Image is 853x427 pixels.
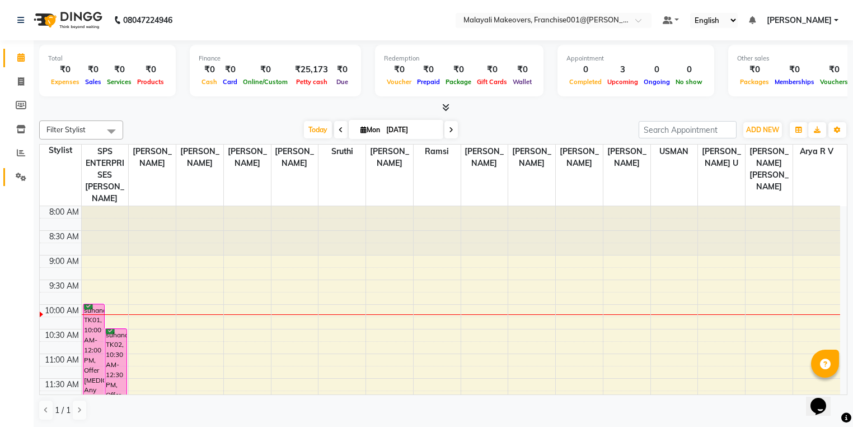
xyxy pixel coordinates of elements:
[566,63,604,76] div: 0
[134,63,167,76] div: ₹0
[199,54,352,63] div: Finance
[641,78,673,86] span: Ongoing
[83,304,105,400] div: suhana, TK01, 10:00 AM-12:00 PM, Offer [MEDICAL_DATA] Any length
[443,78,474,86] span: Package
[566,78,604,86] span: Completed
[793,145,840,159] span: Arya R V
[47,206,81,218] div: 8:00 AM
[737,63,772,76] div: ₹0
[641,63,673,76] div: 0
[384,54,535,63] div: Redemption
[123,4,172,36] b: 08047224946
[639,121,737,138] input: Search Appointment
[384,63,414,76] div: ₹0
[43,329,81,341] div: 10:30 AM
[673,78,705,86] span: No show
[104,63,134,76] div: ₹0
[47,231,81,243] div: 8:30 AM
[318,145,365,159] span: Sruthi
[220,63,240,76] div: ₹0
[271,145,318,170] span: [PERSON_NAME]
[414,63,443,76] div: ₹0
[767,15,832,26] span: [PERSON_NAME]
[510,78,535,86] span: Wallet
[737,78,772,86] span: Packages
[176,145,223,170] span: [PERSON_NAME]
[134,78,167,86] span: Products
[604,63,641,76] div: 3
[772,78,817,86] span: Memberships
[220,78,240,86] span: Card
[199,63,220,76] div: ₹0
[603,145,650,170] span: [PERSON_NAME]
[240,63,290,76] div: ₹0
[47,280,81,292] div: 9:30 AM
[40,145,81,156] div: Stylist
[414,78,443,86] span: Prepaid
[414,145,461,159] span: Ramsi
[43,305,81,317] div: 10:00 AM
[673,63,705,76] div: 0
[746,145,793,194] span: [PERSON_NAME] [PERSON_NAME]
[604,78,641,86] span: Upcoming
[304,121,332,138] span: Today
[46,125,86,134] span: Filter Stylist
[817,63,851,76] div: ₹0
[105,329,126,425] div: suhana, TK02, 10:30 AM-12:30 PM, Offer Keratin Any length
[129,145,176,170] span: [PERSON_NAME]
[240,78,290,86] span: Online/Custom
[29,4,105,36] img: logo
[43,379,81,391] div: 11:30 AM
[358,126,383,134] span: Mon
[104,78,134,86] span: Services
[384,78,414,86] span: Voucher
[47,256,81,267] div: 9:00 AM
[48,54,167,63] div: Total
[746,126,779,134] span: ADD NEW
[48,78,82,86] span: Expenses
[508,145,555,170] span: [PERSON_NAME]
[772,63,817,76] div: ₹0
[293,78,330,86] span: Petty cash
[82,145,129,206] span: SPS ENTERPRISES [PERSON_NAME]
[43,354,81,366] div: 11:00 AM
[224,145,271,170] span: [PERSON_NAME]
[199,78,220,86] span: Cash
[366,145,413,170] span: [PERSON_NAME]
[82,63,104,76] div: ₹0
[806,382,842,416] iframe: chat widget
[332,63,352,76] div: ₹0
[334,78,351,86] span: Due
[48,63,82,76] div: ₹0
[474,63,510,76] div: ₹0
[556,145,603,170] span: [PERSON_NAME]
[743,122,782,138] button: ADD NEW
[474,78,510,86] span: Gift Cards
[651,145,698,159] span: USMAN
[443,63,474,76] div: ₹0
[383,122,439,138] input: 2025-09-01
[55,405,71,416] span: 1 / 1
[817,78,851,86] span: Vouchers
[698,145,745,170] span: [PERSON_NAME] U
[566,54,705,63] div: Appointment
[82,78,104,86] span: Sales
[290,63,332,76] div: ₹25,173
[510,63,535,76] div: ₹0
[461,145,508,170] span: [PERSON_NAME]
